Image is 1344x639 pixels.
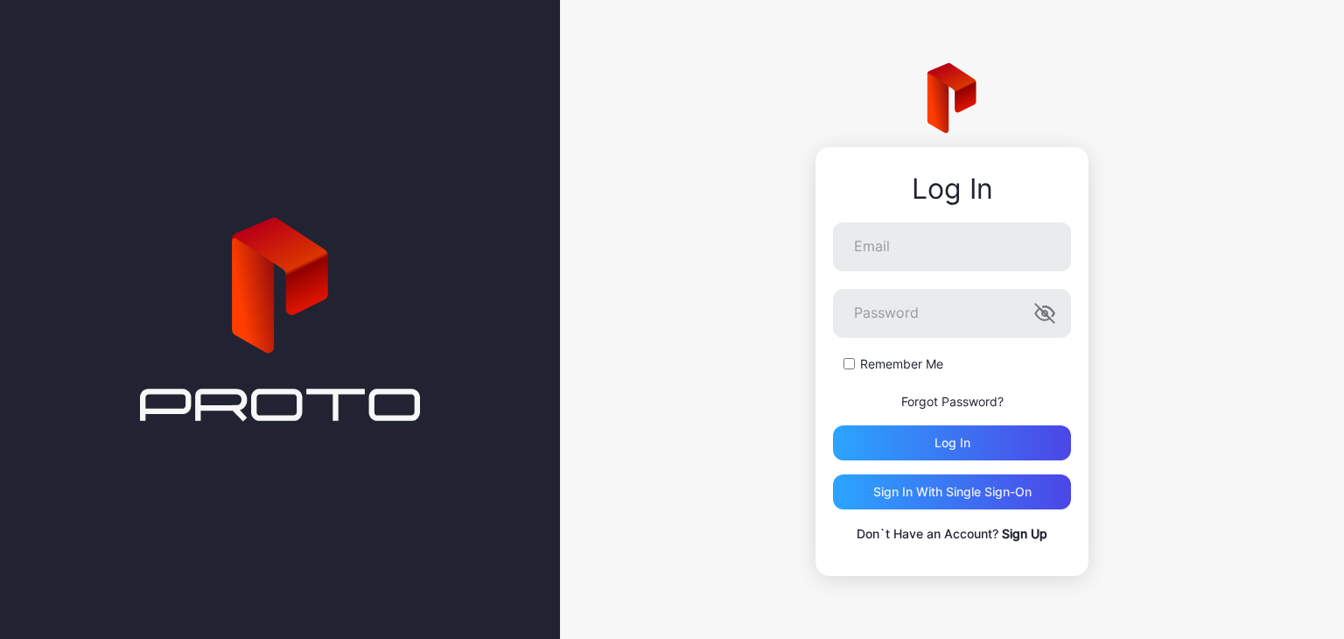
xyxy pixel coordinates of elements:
div: Log In [833,173,1071,205]
a: Sign Up [1002,526,1047,541]
button: Sign in With Single Sign-On [833,474,1071,509]
a: Forgot Password? [901,394,1004,409]
div: Sign in With Single Sign-On [873,485,1032,499]
button: Password [1034,303,1055,324]
p: Don`t Have an Account? [833,523,1071,544]
label: Remember Me [860,355,943,373]
input: Email [833,222,1071,271]
button: Log in [833,425,1071,460]
input: Password [833,289,1071,338]
div: Log in [934,436,970,450]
